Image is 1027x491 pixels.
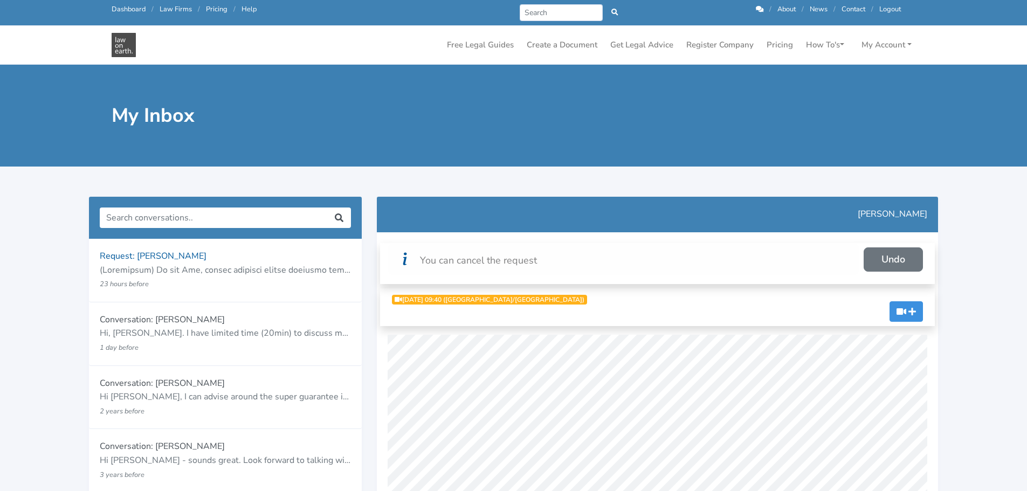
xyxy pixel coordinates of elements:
[857,34,916,56] a: My Account
[777,4,796,14] a: About
[112,33,136,57] img: Law On Earth
[100,377,351,391] p: Conversation: [PERSON_NAME]
[802,34,849,56] a: How To's
[833,4,836,14] span: /
[89,302,362,366] a: Conversation: [PERSON_NAME] Hi, [PERSON_NAME]. I have limited time (20min) to discuss my issues w...
[398,250,537,269] div: You can cancel the request
[810,4,828,14] a: News
[443,34,518,56] a: Free Legal Guides
[762,34,797,56] a: Pricing
[802,4,804,14] span: /
[769,4,771,14] span: /
[112,4,146,14] a: Dashboard
[842,4,865,14] a: Contact
[100,454,351,468] p: Hi [PERSON_NAME] - sounds great. Look forward to talking with you at 11am [DATE].
[879,4,901,14] a: Logout
[520,4,603,21] input: Search
[100,279,149,289] small: 23 hours before
[100,208,328,228] input: Search conversations..
[522,34,602,56] a: Create a Document
[242,4,257,14] a: Help
[151,4,154,14] span: /
[100,470,144,480] small: 3 years before
[160,4,192,14] a: Law Firms
[233,4,236,14] span: /
[100,343,139,352] small: 1 day before
[100,327,351,341] p: Hi, [PERSON_NAME]. I have limited time (20min) to discuss my issues with you. I truly appreciate ...
[100,390,351,404] p: Hi [PERSON_NAME], I can advise around the super guarantee issues and whether you are an employee ...
[206,4,228,14] a: Pricing
[198,4,200,14] span: /
[100,264,351,278] p: (Loremipsum) Do sit Ame, consec adipisci elitse doeiusmo tem incidi utlabor etdo MAG aliquae ad m...
[89,366,362,430] a: Conversation: [PERSON_NAME] Hi [PERSON_NAME], I can advise around the super guarantee issues and ...
[871,4,873,14] span: /
[606,34,678,56] a: Get Legal Advice
[112,103,506,128] h1: My Inbox
[100,313,351,327] p: Conversation: [PERSON_NAME]
[100,406,144,416] small: 2 years before
[100,440,351,454] p: Conversation: [PERSON_NAME]
[682,34,758,56] a: Register Company
[100,250,351,264] p: Request: [PERSON_NAME]
[388,208,927,222] p: [PERSON_NAME]
[89,239,362,302] a: Request: [PERSON_NAME] (Loremipsum) Do sit Ame, consec adipisci elitse doeiusmo tem incidi utlabo...
[392,295,587,305] a: [DATE] 09:40 ([GEOGRAPHIC_DATA]/[GEOGRAPHIC_DATA])
[864,247,923,272] a: Undo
